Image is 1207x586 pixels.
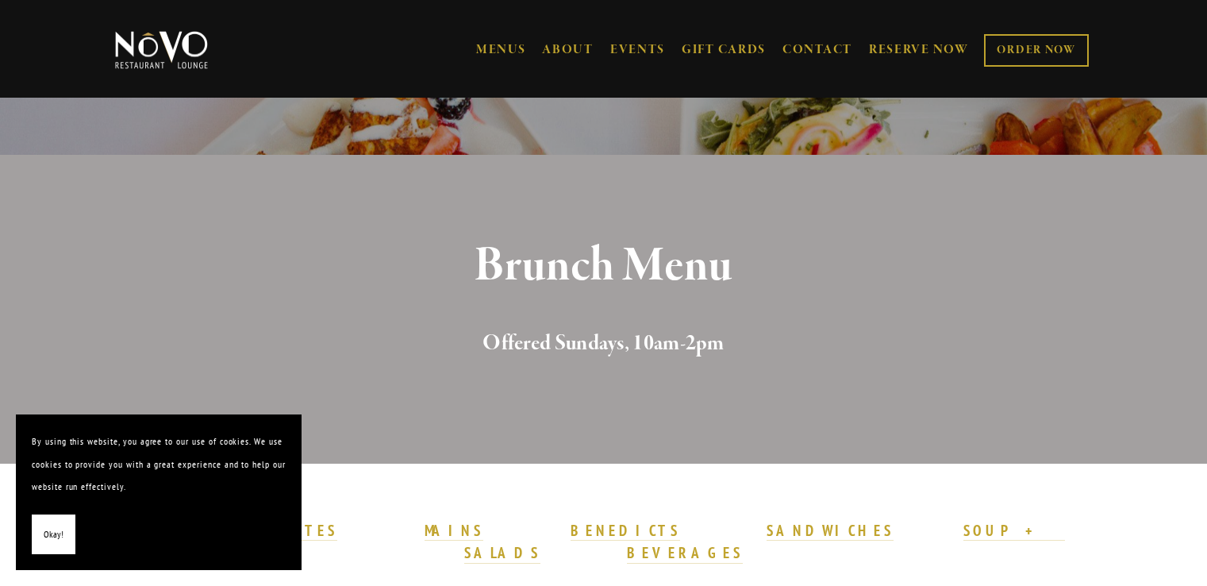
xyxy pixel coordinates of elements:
[682,35,766,65] a: GIFT CARDS
[627,543,743,564] a: BEVERAGES
[32,515,75,555] button: Okay!
[141,241,1067,292] h1: Brunch Menu
[542,42,594,58] a: ABOUT
[610,42,665,58] a: EVENTS
[782,35,852,65] a: CONTACT
[425,521,484,542] a: MAINS
[44,523,63,546] span: Okay!
[112,30,211,70] img: Novo Restaurant &amp; Lounge
[869,35,969,65] a: RESERVE NOW
[984,34,1088,67] a: ORDER NOW
[141,327,1067,360] h2: Offered Sundays, 10am-2pm
[32,430,286,499] p: By using this website, you agree to our use of cookies. We use cookies to provide you with a grea...
[767,521,894,542] a: SANDWICHES
[571,521,680,540] strong: BENEDICTS
[767,521,894,540] strong: SANDWICHES
[627,543,743,562] strong: BEVERAGES
[425,521,484,540] strong: MAINS
[476,42,526,58] a: MENUS
[16,414,302,570] section: Cookie banner
[464,521,1065,564] a: SOUP + SALADS
[571,521,680,542] a: BENEDICTS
